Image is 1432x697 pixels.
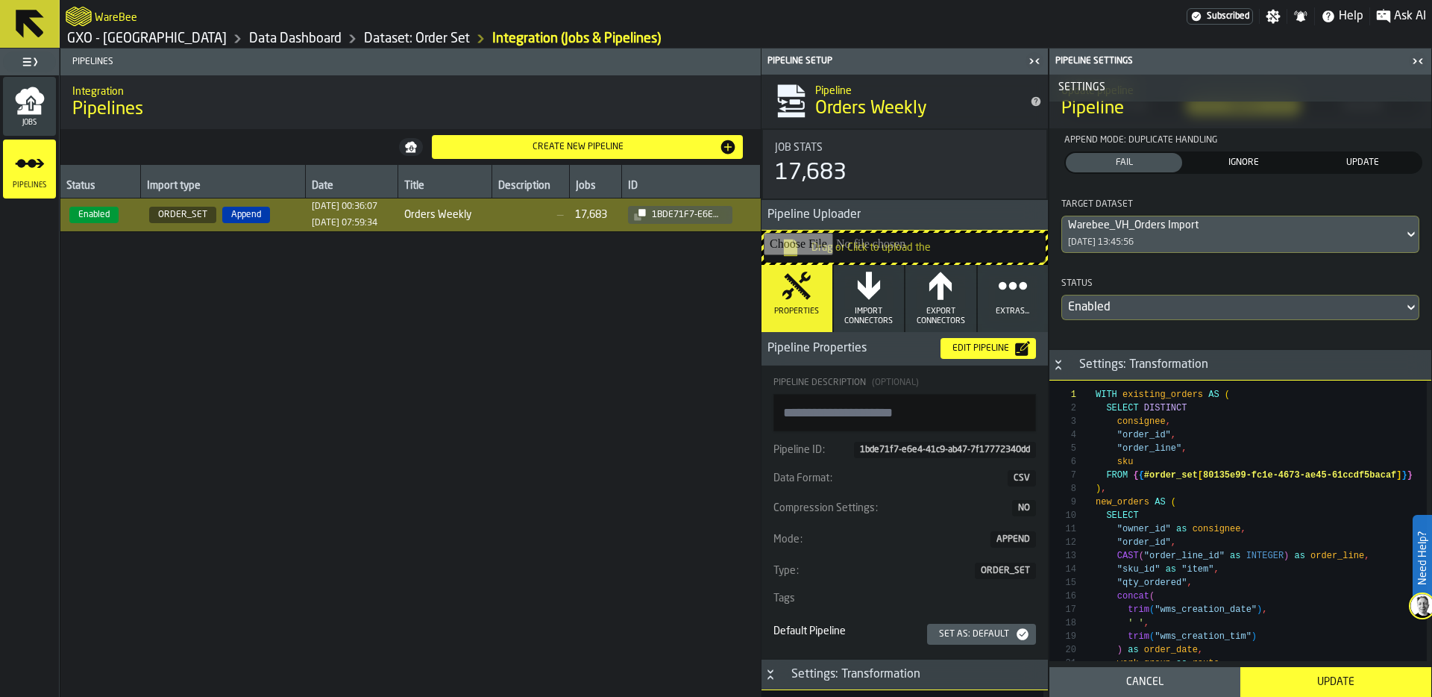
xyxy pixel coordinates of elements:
span: INTEGER [1246,551,1284,561]
div: Tags [773,593,1036,604]
span: ) [1252,631,1257,642]
span: DISTINCT [1144,403,1187,413]
span: ) [1284,551,1289,561]
div: Settings: Transformation [782,666,929,684]
div: Jobs [576,180,615,195]
input: Drag or Click to upload the [764,233,1046,263]
span: , [1364,551,1369,561]
span: ( [1225,390,1230,400]
span: WITH [1096,390,1117,400]
a: link-to-/wh/i/a3c616c1-32a4-47e6-8ca0-af4465b04030/data/orders/ [364,31,470,47]
div: 13 [1049,549,1076,563]
span: , [1171,430,1176,440]
span: Orders Weekly [404,209,486,221]
span: SELECT [1106,510,1138,521]
span: Import Connectors [840,307,899,326]
div: Status [1061,277,1419,295]
span: ( [1149,591,1155,601]
div: title-Pipelines [60,75,761,129]
div: KeyValueItem-Type [773,560,1036,582]
div: 8 [1049,482,1076,496]
label: button-toggle-Settings [1260,9,1287,24]
div: thumb [1185,153,1301,172]
button: Compression Settings:NO [773,498,1036,518]
span: ( [1171,497,1176,507]
div: 19 [1049,630,1076,643]
div: Pipeline Setup [764,56,1024,66]
span: — [498,209,564,221]
div: Mode [773,534,989,546]
h2: Sub Title [72,83,749,98]
span: : [823,444,825,456]
label: button-toggle-Ask AI [1370,7,1432,25]
span: , [1262,604,1267,615]
span: 1749106774868 [312,218,377,228]
button: button- [1049,75,1431,101]
div: 1bde71f7-e6e4-41c9-ab47-7f17772340dd [646,210,726,220]
h2: Sub Title [95,9,137,24]
div: Edit Pipeline [946,343,1015,354]
div: 1 [1049,388,1076,401]
span: ) [1096,484,1101,494]
div: 10 [1049,509,1076,522]
div: 4 [1049,428,1076,442]
span: existing_orders [1122,390,1203,400]
div: Description [498,180,563,195]
div: stat-Job Stats [763,130,1046,199]
h3: title-section-Pipeline Uploader [761,200,1048,231]
span: "order_line_id" [1144,551,1225,561]
li: menu Pipelines [3,140,56,199]
span: Pipelines [72,98,143,122]
div: Pipeline ID [773,444,852,456]
div: Settings: Transformation [1070,356,1217,374]
div: 20 [1049,643,1076,657]
label: button-switch-multi-UPDATE [1303,151,1422,174]
label: Need Help? [1414,516,1431,600]
button: button-Create new pipeline [432,135,744,159]
span: ( [1149,631,1155,642]
div: KeyValueItem-Compression Settings [773,497,1036,519]
span: "owner_id" [1117,524,1171,534]
span: ORDER_SET [149,207,216,223]
span: Extras... [996,307,1029,316]
span: Help [1339,7,1363,25]
span: : [830,472,832,484]
span: ' ' [1128,618,1144,628]
div: DropdownMenuValue-true [1068,299,1398,316]
span: , [1187,578,1192,588]
span: concat [1117,591,1149,601]
label: button-switch-multi-IGNORE [1184,151,1303,174]
span: Enabled [69,207,119,223]
div: Menu Subscription [1187,8,1253,25]
span: consignee [1193,524,1241,534]
a: link-to-/wh/i/a3c616c1-32a4-47e6-8ca0-af4465b04030/data [249,31,342,47]
span: } [1407,470,1413,481]
div: Updated: N/A Created: N/A [312,201,377,212]
span: Properties [774,307,819,316]
li: menu Jobs [3,77,56,137]
span: CAST [1117,551,1139,561]
label: button-toggle-Close me [1407,52,1428,70]
span: : [800,534,803,546]
span: FROM [1106,470,1128,481]
span: , [1219,658,1225,669]
button: button-Edit Pipeline [940,338,1036,359]
div: [DATE] 13:45:56 [1068,237,1134,248]
div: title-Pipeline [1049,75,1431,128]
span: 1bde71f7-e6e4-41c9-ab47-7f17772340dd [860,445,1030,455]
span: { [1133,470,1138,481]
div: Title [775,142,1034,154]
div: 6 [1049,455,1076,469]
span: APPEND [996,534,1030,545]
span: NO [1018,503,1030,513]
div: Target Dataset [1061,198,1419,216]
span: Pipeline Properties [761,340,929,357]
span: [ [1198,470,1203,481]
div: thumb [1304,153,1421,172]
span: 80135e99-fc1e-4673-ae45-61ccdf5bacaf [1203,470,1396,481]
div: 5 [1049,442,1076,455]
span: "wms_creation_tim" [1155,631,1252,642]
span: IGNORE [1188,156,1298,169]
span: { [1139,470,1144,481]
span: "qty_ordered" [1117,578,1187,588]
